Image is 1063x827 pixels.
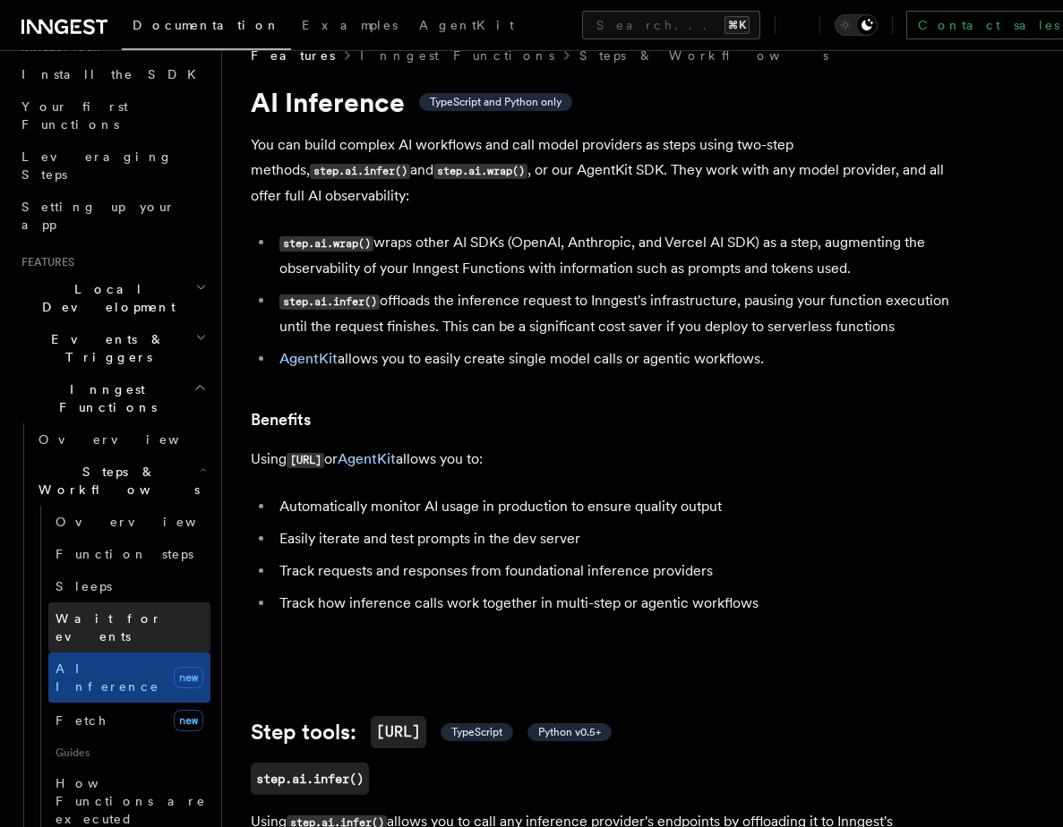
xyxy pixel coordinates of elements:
p: You can build complex AI workflows and call model providers as steps using two-step methods, and ... [251,132,967,209]
a: AgentKit [279,350,338,367]
a: Your first Functions [14,90,210,141]
button: Steps & Workflows [31,456,210,506]
a: Leveraging Steps [14,141,210,191]
a: AgentKit [408,5,525,48]
span: Install the SDK [21,67,207,81]
a: Install the SDK [14,58,210,90]
span: Features [14,255,74,269]
h1: AI Inference [251,86,967,118]
span: new [174,667,203,688]
a: Benefits [251,407,311,432]
li: allows you to easily create single model calls or agentic workflows. [274,346,967,371]
code: [URL] [287,453,324,468]
span: Features [251,47,335,64]
button: Search...⌘K [582,11,760,39]
span: Setting up your app [21,200,176,232]
a: Steps & Workflows [579,47,828,64]
a: Inngest Functions [360,47,554,64]
span: Your first Functions [21,99,128,132]
li: Track requests and responses from foundational inference providers [274,558,967,584]
button: Toggle dark mode [835,14,878,36]
button: Events & Triggers [14,323,210,373]
span: Examples [302,18,398,32]
code: step.ai.infer() [279,294,380,310]
button: Inngest Functions [14,373,210,423]
span: Fetch [56,713,107,728]
a: Examples [291,5,408,48]
li: Track how inference calls work together in multi-step or agentic workflows [274,591,967,616]
kbd: ⌘K [724,16,750,34]
span: Local Development [14,280,195,316]
button: Local Development [14,273,210,323]
a: Function steps [48,538,210,570]
span: Function steps [56,547,193,561]
li: offloads the inference request to Inngest's infrastructure, pausing your function execution until... [274,288,967,339]
a: Overview [48,506,210,538]
span: Guides [48,738,210,767]
code: [URL] [371,716,426,748]
code: step.ai.infer() [310,164,410,179]
span: Steps & Workflows [31,463,200,499]
span: AI Inference [56,661,159,694]
span: Wait for events [56,611,162,644]
a: Fetchnew [48,703,210,738]
span: AgentKit [419,18,514,32]
a: Documentation [122,5,291,50]
span: TypeScript and Python only [430,95,562,109]
a: Setting up your app [14,191,210,241]
a: Wait for events [48,602,210,652]
span: TypeScript [451,725,502,739]
li: Easily iterate and test prompts in the dev server [274,526,967,551]
span: Sleeps [56,579,112,593]
a: Overview [31,423,210,456]
li: wraps other AI SDKs (OpenAI, Anthropic, and Vercel AI SDK) as a step, augmenting the observabilit... [274,230,967,281]
span: How Functions are executed [56,776,206,826]
code: step.ai.wrap() [279,236,373,252]
span: new [174,710,203,731]
p: Using or allows you to: [251,447,967,473]
span: Python v0.5+ [538,725,601,739]
span: Overview [39,432,223,447]
a: AI Inferencenew [48,652,210,703]
li: Automatically monitor AI usage in production to ensure quality output [274,494,967,519]
code: step.ai.wrap() [433,164,527,179]
span: Inngest Functions [14,380,193,416]
a: Sleeps [48,570,210,602]
a: Step tools:[URL] TypeScript Python v0.5+ [251,716,612,748]
a: AgentKit [338,450,396,467]
span: Documentation [133,18,280,32]
a: step.ai.infer() [251,763,369,795]
span: Events & Triggers [14,330,195,366]
span: Leveraging Steps [21,149,173,182]
span: Overview [56,515,240,529]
